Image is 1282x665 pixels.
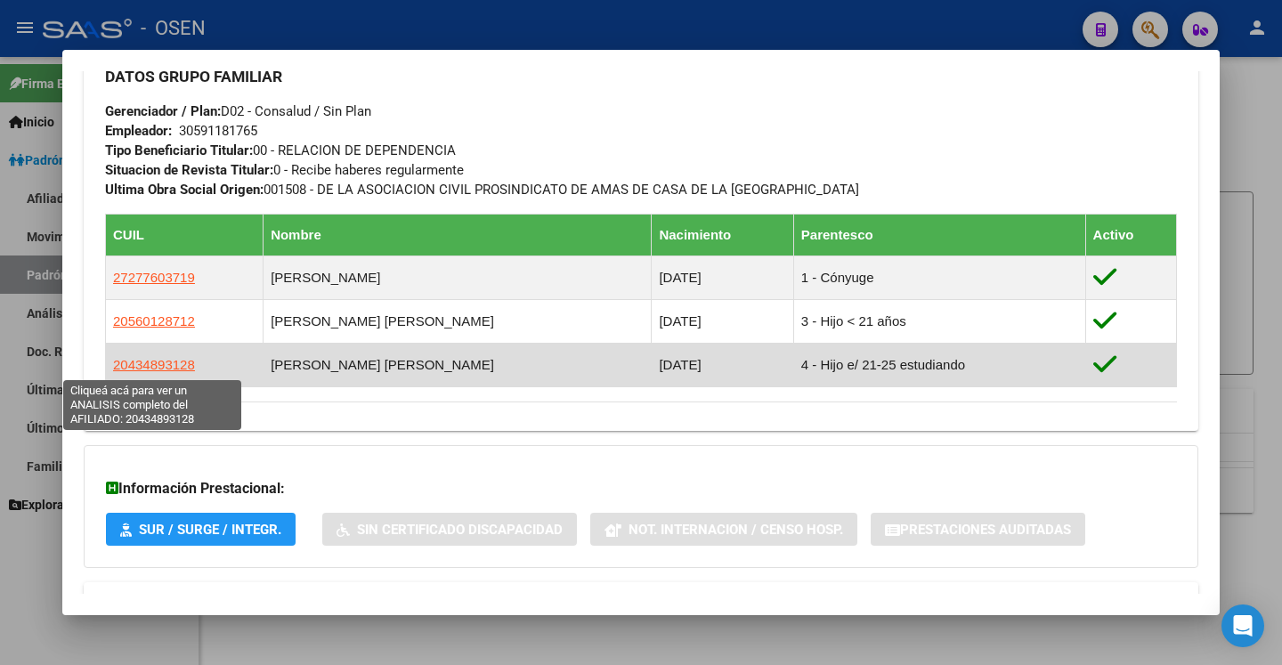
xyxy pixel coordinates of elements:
span: 20560128712 [113,313,195,328]
div: 30591181765 [179,121,257,141]
td: 3 - Hijo < 21 años [793,300,1085,344]
strong: Empleador: [105,123,172,139]
th: Nombre [264,215,652,256]
button: Not. Internacion / Censo Hosp. [590,513,857,546]
td: 1 - Cónyuge [793,256,1085,300]
button: Sin Certificado Discapacidad [322,513,577,546]
span: Sin Certificado Discapacidad [357,522,563,538]
td: 4 - Hijo e/ 21-25 estudiando [793,344,1085,387]
th: CUIL [106,215,264,256]
div: Open Intercom Messenger [1221,604,1264,647]
strong: Tipo Beneficiario Titular: [105,142,253,158]
td: [PERSON_NAME] [264,256,652,300]
span: 0 - Recibe haberes regularmente [105,162,464,178]
span: SUR / SURGE / INTEGR. [139,522,281,538]
h3: Información Prestacional: [106,478,1176,499]
button: Prestaciones Auditadas [871,513,1085,546]
td: [DATE] [652,300,793,344]
th: Parentesco [793,215,1085,256]
td: [DATE] [652,256,793,300]
strong: Gerenciador / Plan: [105,103,221,119]
strong: Situacion de Revista Titular: [105,162,273,178]
span: 00 - RELACION DE DEPENDENCIA [105,142,456,158]
td: [PERSON_NAME] [PERSON_NAME] [264,344,652,387]
span: 001508 - DE LA ASOCIACION CIVIL PROSINDICATO DE AMAS DE CASA DE LA [GEOGRAPHIC_DATA] [105,182,859,198]
span: Not. Internacion / Censo Hosp. [629,522,843,538]
span: Prestaciones Auditadas [900,522,1071,538]
span: 27277603719 [113,270,195,285]
mat-expansion-panel-header: Aportes y Contribuciones del Afiliado: 20261352029 [84,582,1198,625]
th: Activo [1085,215,1176,256]
td: [DATE] [652,344,793,387]
button: SUR / SURGE / INTEGR. [106,513,296,546]
span: 20434893128 [113,357,195,372]
strong: Ultima Obra Social Origen: [105,182,264,198]
th: Nacimiento [652,215,793,256]
span: D02 - Consalud / Sin Plan [105,103,371,119]
td: [PERSON_NAME] [PERSON_NAME] [264,300,652,344]
h3: DATOS GRUPO FAMILIAR [105,67,1177,86]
